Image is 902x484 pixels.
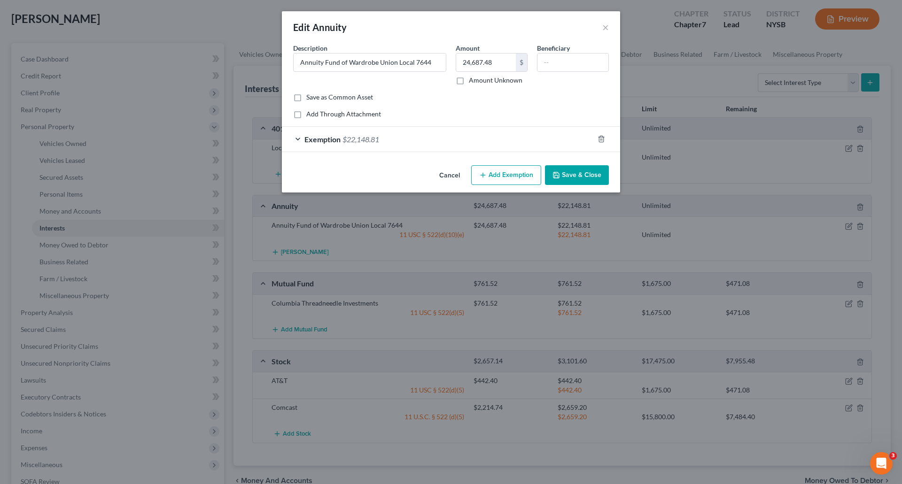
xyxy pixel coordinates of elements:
input: 0.00 [456,54,516,71]
label: Add Through Attachment [306,109,381,119]
button: Cancel [432,166,467,185]
button: Save & Close [545,165,609,185]
span: 3 [889,452,897,460]
input: -- [537,54,608,71]
input: Describe... [294,54,446,71]
label: Save as Common Asset [306,92,373,102]
span: Description [293,44,327,52]
label: Amount Unknown [469,76,522,85]
label: Amount [456,43,480,53]
div: $ [516,54,527,71]
button: Add Exemption [471,165,541,185]
span: $22,148.81 [342,135,379,144]
iframe: Intercom live chat [870,452,893,475]
div: Edit Annuity [293,21,347,34]
span: Exemption [304,135,341,144]
button: × [602,22,609,33]
label: Beneficiary [537,43,570,53]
